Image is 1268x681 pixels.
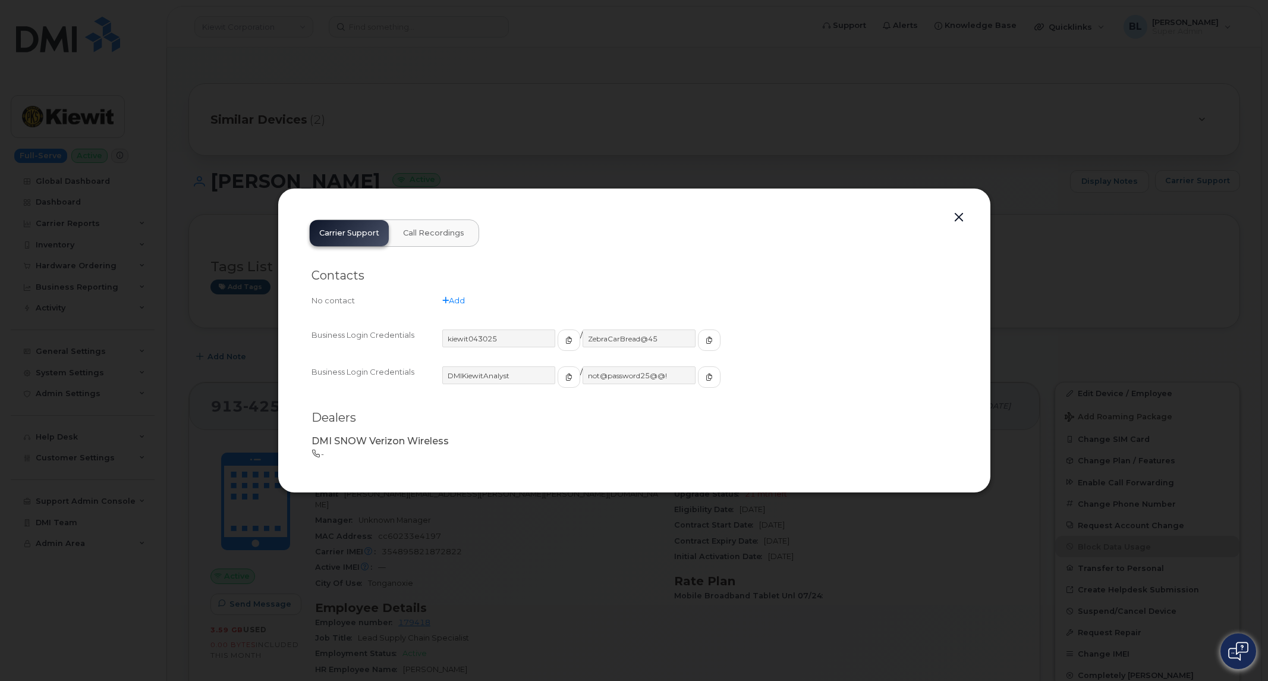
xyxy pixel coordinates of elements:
[312,435,957,448] p: DMI SNOW Verizon Wireless
[442,366,957,398] div: /
[442,329,957,362] div: /
[403,228,464,238] span: Call Recordings
[1228,642,1248,661] img: Open chat
[558,366,580,388] button: copy to clipboard
[312,366,442,398] div: Business Login Credentials
[698,366,720,388] button: copy to clipboard
[312,295,442,306] div: No contact
[442,296,465,305] a: Add
[312,410,957,425] h2: Dealers
[312,268,957,283] h2: Contacts
[698,329,720,351] button: copy to clipboard
[312,329,442,362] div: Business Login Credentials
[312,448,957,460] p: -
[558,329,580,351] button: copy to clipboard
